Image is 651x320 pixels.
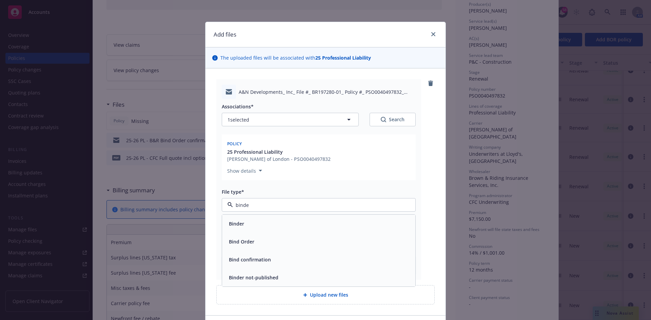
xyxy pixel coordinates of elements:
[224,167,265,175] button: Show details
[222,113,359,126] button: 1selected
[227,148,283,155] span: 25 Professional Liability
[381,117,386,122] svg: Search
[370,113,416,126] button: SearchSearch
[227,141,242,147] span: Policy
[227,155,331,163] div: [PERSON_NAME] of London - PSO0040497832
[228,116,249,123] span: 1 selected
[381,116,405,123] div: Search
[227,148,331,155] button: 25 Professional Liability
